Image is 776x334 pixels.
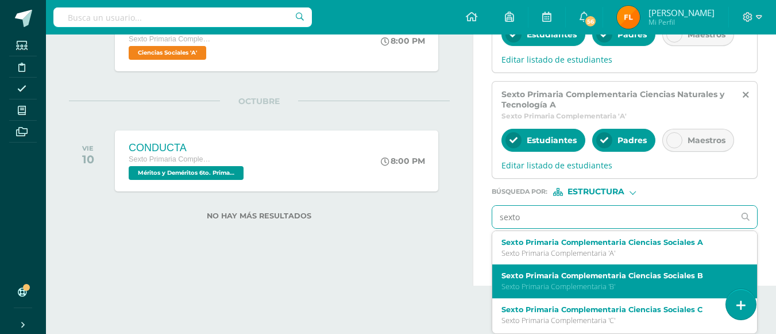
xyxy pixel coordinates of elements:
[381,36,425,46] div: 8:00 PM
[492,206,735,228] input: Ej. Primero primaria
[501,89,733,110] span: Sexto Primaria Complementaria Ciencias Naturales y Tecnología A
[129,35,215,43] span: Sexto Primaria Complementaria
[82,144,94,152] div: VIE
[501,160,748,171] span: Editar listado de estudiantes
[501,54,748,65] span: Editar listado de estudiantes
[501,238,738,247] label: Sexto Primaria Complementaria Ciencias Sociales A
[553,188,639,196] div: [object Object]
[501,248,738,258] p: Sexto Primaria Complementaria 'A'
[82,152,94,166] div: 10
[381,156,425,166] div: 8:00 PM
[584,15,597,28] span: 56
[648,17,715,27] span: Mi Perfil
[129,46,206,60] span: Ciencias Sociales 'A'
[617,6,640,29] img: 25f6e6797fd9adb8834a93e250faf539.png
[648,7,715,18] span: [PERSON_NAME]
[501,316,738,325] p: Sexto Primaria Complementaria 'C'
[501,271,738,280] label: Sexto Primaria Complementaria Ciencias Sociales B
[688,29,725,40] span: Maestros
[501,305,738,314] label: Sexto Primaria Complementaria Ciencias Sociales C
[53,7,312,27] input: Busca un usuario...
[527,29,577,40] span: Estudiantes
[567,189,624,195] span: Estructura
[501,112,627,120] span: Sexto Primaria Complementaria 'A'
[688,135,725,145] span: Maestros
[69,212,450,220] label: No hay más resultados
[617,135,647,145] span: Padres
[129,166,244,180] span: Méritos y Deméritos 6to. Primaria ¨C¨ 'C'
[617,29,647,40] span: Padres
[129,155,215,163] span: Sexto Primaria Complementaria
[129,142,246,154] div: CONDUCTA
[527,135,577,145] span: Estudiantes
[501,282,738,291] p: Sexto Primaria Complementaria 'B'
[492,189,547,195] span: Búsqueda por :
[220,96,298,106] span: OCTUBRE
